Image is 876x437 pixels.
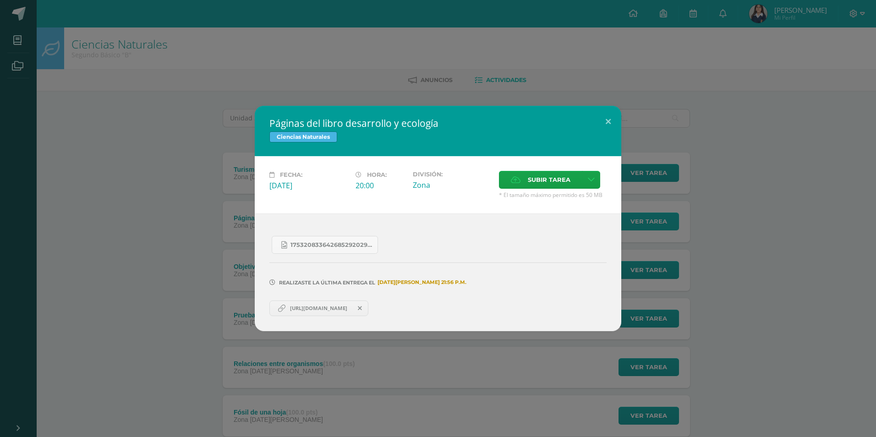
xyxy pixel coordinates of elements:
[375,282,466,283] span: [DATE][PERSON_NAME] 21:56 p.m.
[272,236,378,254] a: 17532083364268529202997008743262.jpg
[290,241,373,249] span: 17532083364268529202997008743262.jpg
[269,131,337,142] span: Ciencias Naturales
[367,171,387,178] span: Hora:
[356,180,405,191] div: 20:00
[499,191,607,199] span: * El tamaño máximo permitido es 50 MB
[280,171,302,178] span: Fecha:
[269,117,607,130] h2: Páginas del libro desarrollo y ecología
[413,180,492,190] div: Zona
[352,303,368,313] span: Remover entrega
[285,305,352,312] span: [URL][DOMAIN_NAME]
[528,171,570,188] span: Subir tarea
[269,300,368,316] a: [URL][DOMAIN_NAME]
[269,180,348,191] div: [DATE]
[279,279,375,286] span: Realizaste la última entrega el
[413,171,492,178] label: División:
[595,106,621,137] button: Close (Esc)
